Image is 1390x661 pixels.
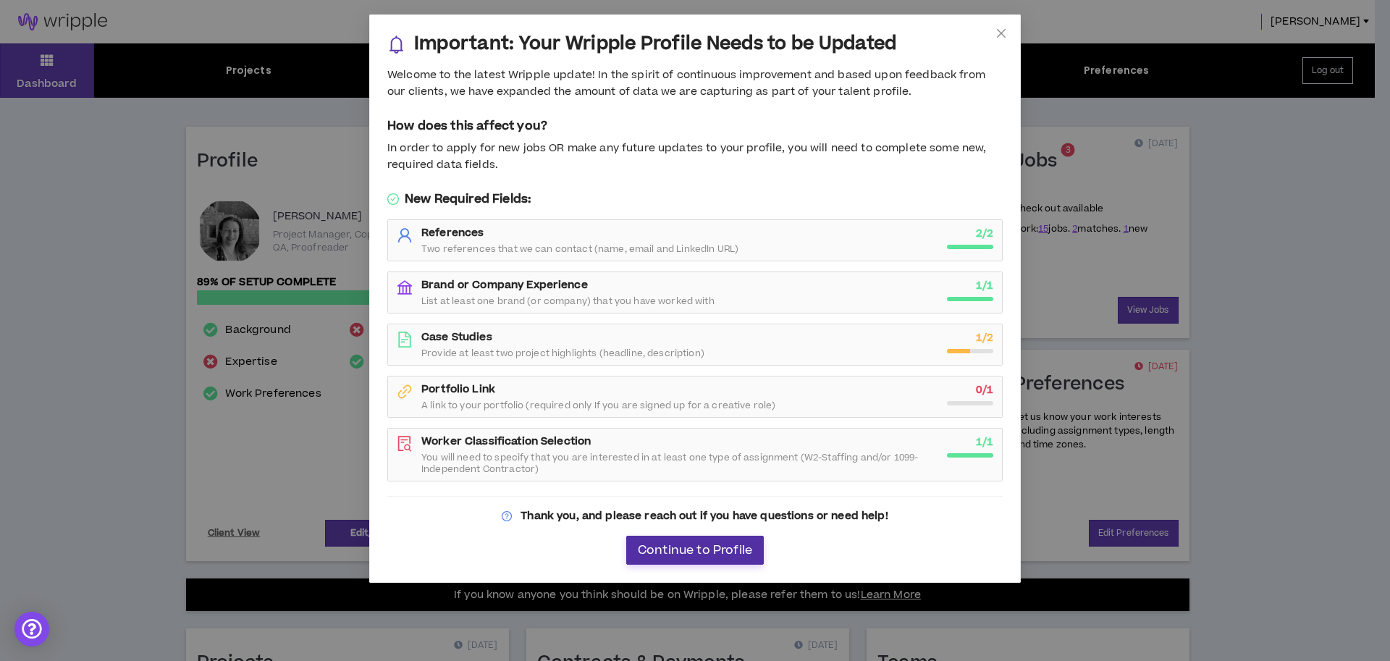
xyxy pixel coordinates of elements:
[387,140,1003,173] div: In order to apply for new jobs OR make any future updates to your profile, you will need to compl...
[976,330,993,345] strong: 1 / 2
[14,612,49,647] div: Open Intercom Messenger
[421,225,484,240] strong: References
[976,382,993,397] strong: 0 / 1
[421,452,938,475] span: You will need to specify that you are interested in at least one type of assignment (W2-Staffing ...
[421,400,775,411] span: A link to your portfolio (required only If you are signed up for a creative role)
[387,117,1003,135] h5: How does this affect you?
[397,332,413,348] span: file-text
[421,277,588,292] strong: Brand or Company Experience
[397,279,413,295] span: bank
[397,436,413,452] span: file-search
[502,511,512,521] span: question-circle
[387,190,1003,208] h5: New Required Fields:
[521,508,888,523] strong: Thank you, and please reach out if you have questions or need help!
[421,329,492,345] strong: Case Studies
[421,382,495,397] strong: Portfolio Link
[638,544,752,557] span: Continue to Profile
[421,295,715,307] span: List at least one brand (or company) that you have worked with
[976,278,993,293] strong: 1 / 1
[387,67,1003,100] div: Welcome to the latest Wripple update! In the spirit of continuous improvement and based upon feed...
[995,28,1007,39] span: close
[387,35,405,54] span: bell
[626,536,764,565] button: Continue to Profile
[397,227,413,243] span: user
[387,193,399,205] span: check-circle
[421,434,591,449] strong: Worker Classification Selection
[414,33,896,56] h3: Important: Your Wripple Profile Needs to be Updated
[976,226,993,241] strong: 2 / 2
[397,384,413,400] span: link
[421,243,738,255] span: Two references that we can contact (name, email and LinkedIn URL)
[421,348,704,359] span: Provide at least two project highlights (headline, description)
[982,14,1021,54] button: Close
[976,434,993,450] strong: 1 / 1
